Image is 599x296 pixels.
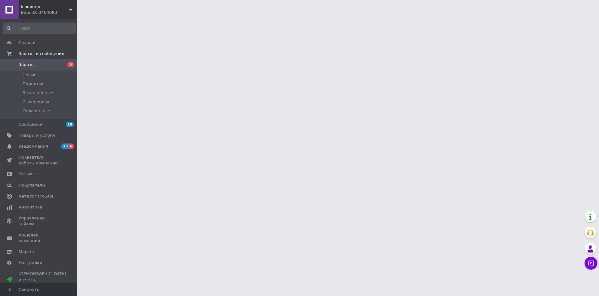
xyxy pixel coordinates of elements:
span: 6 [69,143,74,149]
span: Главная [19,40,37,46]
span: Управление сайтом [19,215,59,227]
span: Выполненные [22,90,53,96]
span: 18 [66,122,74,127]
span: Заказы [19,62,34,68]
span: Маркет [19,249,35,255]
span: 33 [61,143,69,149]
span: Показатели работы компании [19,154,59,166]
span: Уведомления [19,143,48,149]
span: Отзывы [19,171,36,177]
span: Покупатели [19,182,45,188]
div: Prom микс 1 000 [19,283,66,289]
span: Сообщения [19,122,44,127]
span: Настройки [19,260,42,266]
button: Чат с покупателем [585,257,597,270]
span: Каталог ProSale [19,193,53,199]
span: Аналитика [19,204,42,210]
span: Новые [22,72,37,78]
span: Принятые [22,81,45,87]
div: Ваш ID: 3464083 [21,10,77,15]
span: Заказы и сообщения [19,51,64,57]
span: Отмененные [22,99,50,105]
span: 5 [67,62,74,67]
span: Кошелек компании [19,232,59,244]
span: [DEMOGRAPHIC_DATA] и счета [19,271,66,289]
span: Оплаченные [22,108,50,114]
input: Поиск [3,23,76,34]
span: Товары и услуги [19,133,55,138]
span: Ігроленд [21,4,69,10]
